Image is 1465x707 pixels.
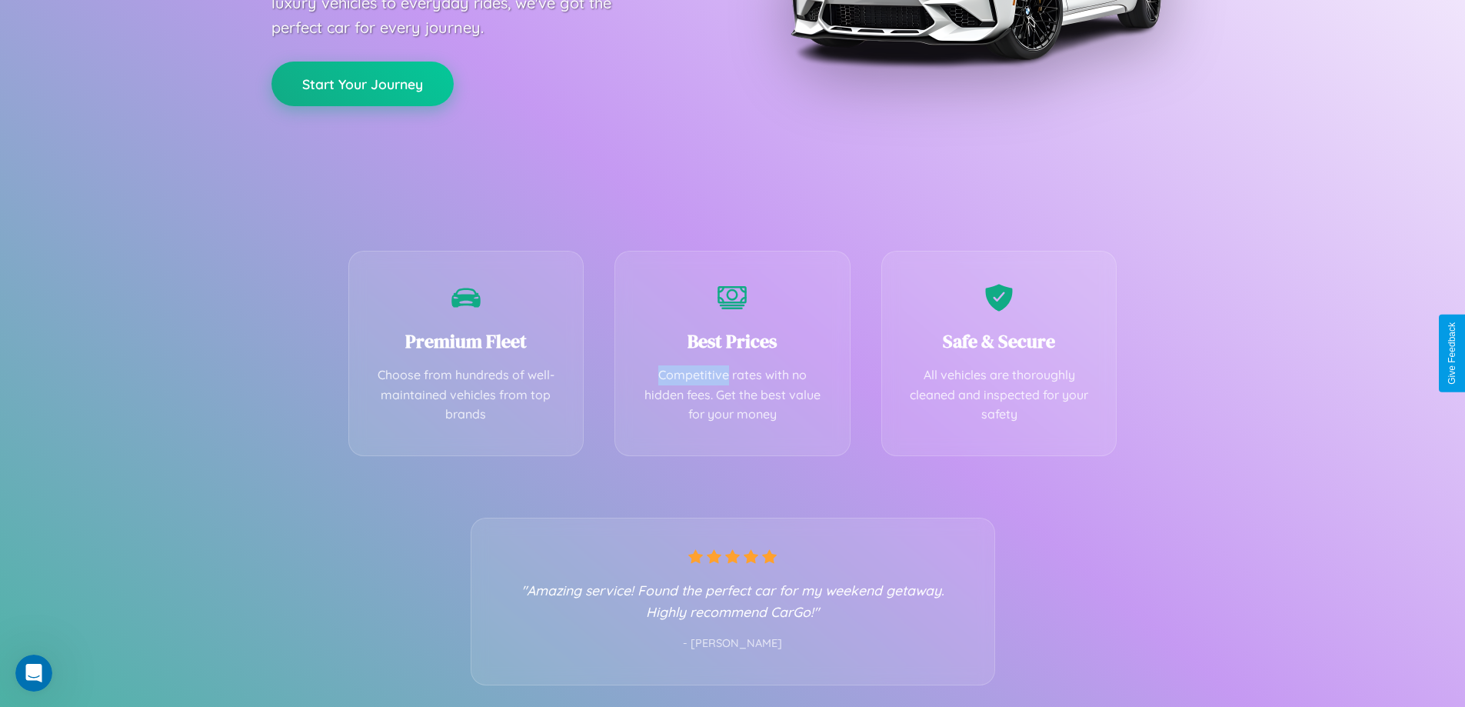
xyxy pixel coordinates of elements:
p: Choose from hundreds of well-maintained vehicles from top brands [372,365,561,425]
h3: Premium Fleet [372,328,561,354]
h3: Best Prices [638,328,827,354]
p: Competitive rates with no hidden fees. Get the best value for your money [638,365,827,425]
iframe: Intercom live chat [15,655,52,692]
p: All vehicles are thoroughly cleaned and inspected for your safety [905,365,1094,425]
h3: Safe & Secure [905,328,1094,354]
p: "Amazing service! Found the perfect car for my weekend getaway. Highly recommend CarGo!" [502,579,964,622]
div: Give Feedback [1447,322,1457,385]
button: Start Your Journey [271,62,454,106]
p: - [PERSON_NAME] [502,634,964,654]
